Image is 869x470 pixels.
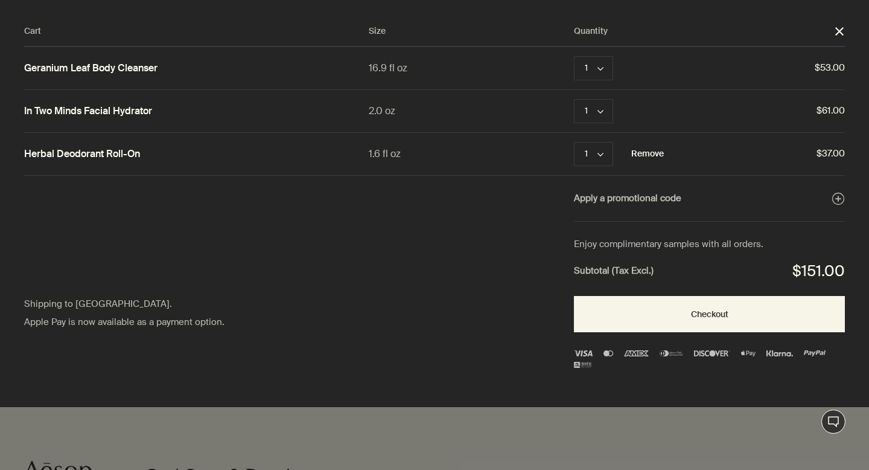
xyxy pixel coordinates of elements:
img: Mastercard Logo [603,350,613,356]
div: 1.6 fl oz [369,146,574,162]
img: Apple Pay [741,350,756,356]
div: Size [369,24,574,39]
div: Shipping to [GEOGRAPHIC_DATA]. [24,297,271,312]
strong: Subtotal (Tax Excl.) [574,263,654,279]
img: Amex Logo [624,350,648,356]
div: $151.00 [792,259,845,285]
img: diners-club-international-2 [660,350,684,356]
img: PayPal Logo [804,350,826,356]
img: discover-3 [694,350,730,356]
button: Checkout [574,296,845,332]
button: Close [834,26,845,37]
img: alipay-logo [574,362,591,368]
div: Quantity [574,24,834,39]
button: Remove [631,147,664,161]
button: Quantity 1 [574,56,613,80]
span: $61.00 [664,103,845,119]
a: Geranium Leaf Body Cleanser [24,62,158,75]
a: In Two Minds Facial Hydrator [24,105,152,118]
button: Live Assistance [821,410,845,434]
img: klarna (1) [766,350,793,356]
span: $53.00 [664,60,845,76]
div: 16.9 fl oz [369,60,574,76]
img: Visa Logo [574,350,593,356]
a: Herbal Deodorant Roll-On [24,148,140,161]
span: $37.00 [664,146,845,162]
button: Quantity 1 [574,142,613,166]
div: Cart [24,24,369,39]
div: 2.0 oz [369,103,574,119]
div: Apple Pay is now available as a payment option. [24,315,271,330]
button: Quantity 1 [574,99,613,123]
button: Apply a promotional code [574,191,845,207]
div: Enjoy complimentary samples with all orders. [574,237,845,253]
